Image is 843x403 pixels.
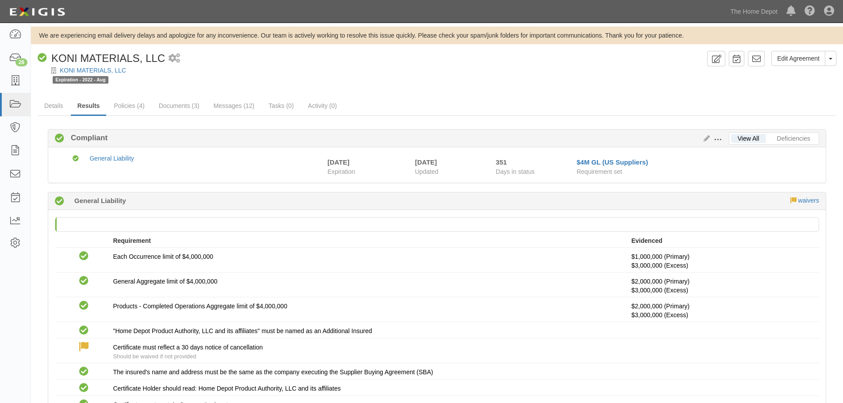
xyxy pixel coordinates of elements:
a: Edit Results [700,135,710,142]
a: Messages (12) [207,97,261,115]
i: Compliant [79,367,89,376]
a: Edit Agreement [771,51,825,66]
span: Certificate Holder should read: Home Depot Product Authority, LLC and its affiliates [113,385,341,392]
span: Policy #ESO68042258 Insurer: Ohio Casualty Insurance Company [631,311,688,319]
i: Compliant [79,276,89,286]
img: logo-5460c22ac91f19d4615b14bd174203de0afe785f0fc80cf4dbbc73dc1793850b.png [7,4,68,20]
strong: Evidenced [631,237,662,244]
div: Since 09/10/2024 [496,157,570,167]
a: Documents (3) [152,97,206,115]
span: Expiration [327,167,408,176]
span: Policy #ESO68042258 Insurer: Ohio Casualty Insurance Company [631,287,688,294]
a: General Liability [89,155,134,162]
span: KONI MATERIALS, LLC [51,52,165,64]
strong: Requirement [113,237,151,244]
i: Help Center - Complianz [805,6,815,17]
i: Compliant [79,252,89,261]
span: General Aggregate limit of $4,000,000 [113,278,217,285]
span: Products - Completed Operations Aggregate limit of $4,000,000 [113,303,287,310]
a: Activity (0) [301,97,343,115]
a: KONI MATERIALS, LLC [60,67,126,74]
span: Days in status [496,168,535,175]
i: Compliant [38,54,47,63]
a: Tasks (0) [262,97,300,115]
b: General Liability [74,196,126,205]
span: Each Occurrence limit of $4,000,000 [113,253,213,260]
span: Requirement set [577,168,622,175]
p: $2,000,000 (Primary) [631,277,812,295]
div: [DATE] [415,157,483,167]
i: 1 scheduled workflow [169,54,180,63]
a: View All [731,134,766,143]
span: "Home Depot Product Authority, LLC and its affiliates" must be named as an Additional Insured [113,327,372,334]
a: Deficiencies [770,134,817,143]
div: We are experiencing email delivery delays and apologize for any inconvenience. Our team is active... [31,31,843,40]
i: Compliant [79,301,89,311]
span: Should be waived if not provided [113,353,196,360]
i: Compliant 351 days (since 09/10/2024) [55,197,64,206]
i: Compliant [79,326,89,335]
a: $4M GL (US Suppliers) [577,158,648,166]
a: waivers [798,197,819,204]
a: The Home Depot [726,3,782,20]
div: [DATE] [327,157,350,167]
span: Policy #ESO68042258 Insurer: Ohio Casualty Insurance Company [631,262,688,269]
div: 28 [15,58,27,66]
i: Compliant [79,384,89,393]
span: The insured's name and address must be the same as the company executing the Supplier Buying Agre... [113,368,433,376]
i: Compliant [55,134,64,143]
i: Compliant [73,156,79,162]
a: Details [38,97,70,115]
div: KONI MATERIALS, LLC [38,51,165,66]
a: Results [71,97,107,116]
a: Policies (4) [107,97,151,115]
span: Expiration - 2022 - Aug [53,76,108,84]
span: Updated [415,168,439,175]
b: Compliant [64,133,108,143]
p: $1,000,000 (Primary) [631,252,812,270]
span: Certificate must reflect a 30 days notice of cancellation [113,344,263,351]
p: $2,000,000 (Primary) [631,302,812,319]
label: Waived: Waived per client [79,342,89,352]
